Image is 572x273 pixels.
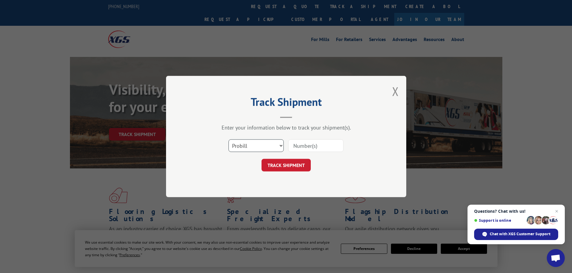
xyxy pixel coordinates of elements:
[288,139,344,152] input: Number(s)
[490,231,550,237] span: Chat with XGS Customer Support
[196,98,376,109] h2: Track Shipment
[474,218,525,223] span: Support is online
[553,208,560,215] span: Close chat
[547,249,565,267] div: Open chat
[392,83,399,99] button: Close modal
[262,159,311,171] button: TRACK SHIPMENT
[196,124,376,131] div: Enter your information below to track your shipment(s).
[474,209,558,214] span: Questions? Chat with us!
[474,229,558,240] div: Chat with XGS Customer Support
